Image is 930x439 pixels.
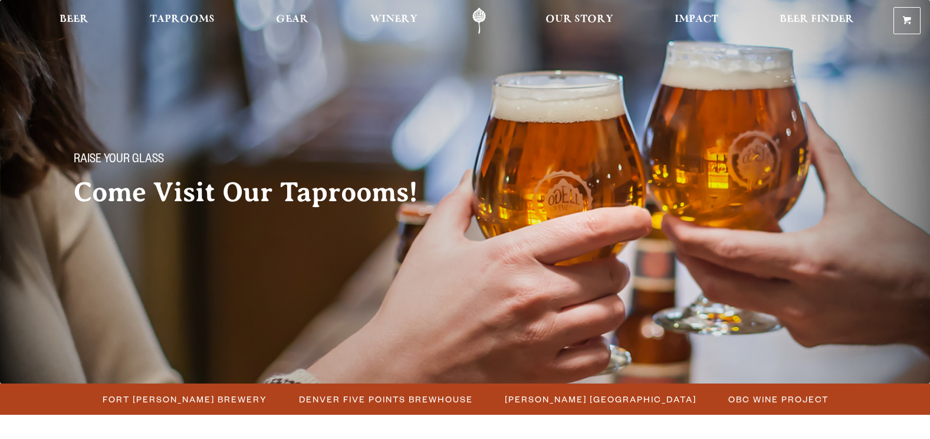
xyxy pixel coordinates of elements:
[96,391,273,408] a: Fort [PERSON_NAME] Brewery
[667,8,726,34] a: Impact
[299,391,473,408] span: Denver Five Points Brewhouse
[505,391,696,408] span: [PERSON_NAME] [GEOGRAPHIC_DATA]
[363,8,425,34] a: Winery
[52,8,96,34] a: Beer
[728,391,829,408] span: OBC Wine Project
[103,391,267,408] span: Fort [PERSON_NAME] Brewery
[150,15,215,24] span: Taprooms
[268,8,316,34] a: Gear
[60,15,88,24] span: Beer
[772,8,862,34] a: Beer Finder
[538,8,621,34] a: Our Story
[370,15,418,24] span: Winery
[545,15,613,24] span: Our Story
[675,15,718,24] span: Impact
[498,391,702,408] a: [PERSON_NAME] [GEOGRAPHIC_DATA]
[780,15,854,24] span: Beer Finder
[721,391,834,408] a: OBC Wine Project
[142,8,222,34] a: Taprooms
[276,15,308,24] span: Gear
[74,178,442,207] h2: Come Visit Our Taprooms!
[292,391,479,408] a: Denver Five Points Brewhouse
[74,153,164,168] span: Raise your glass
[457,8,501,34] a: Odell Home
